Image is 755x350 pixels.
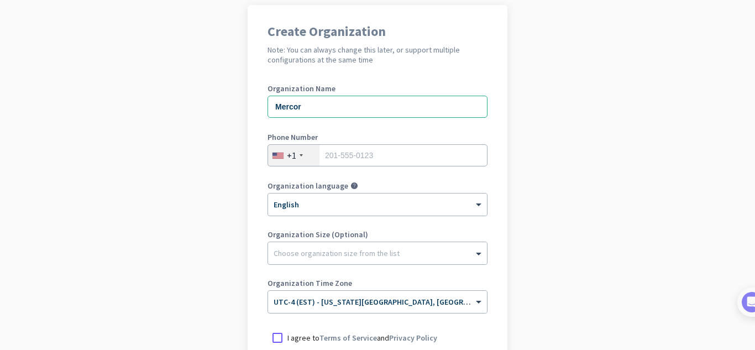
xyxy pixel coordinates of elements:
[268,133,487,141] label: Phone Number
[268,231,487,238] label: Organization Size (Optional)
[350,182,358,190] i: help
[268,96,487,118] input: What is the name of your organization?
[287,150,296,161] div: +1
[268,144,487,166] input: 201-555-0123
[268,25,487,38] h1: Create Organization
[268,279,487,287] label: Organization Time Zone
[268,85,487,92] label: Organization Name
[319,333,377,343] a: Terms of Service
[389,333,437,343] a: Privacy Policy
[268,182,348,190] label: Organization language
[268,45,487,65] h2: Note: You can always change this later, or support multiple configurations at the same time
[287,332,437,343] p: I agree to and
